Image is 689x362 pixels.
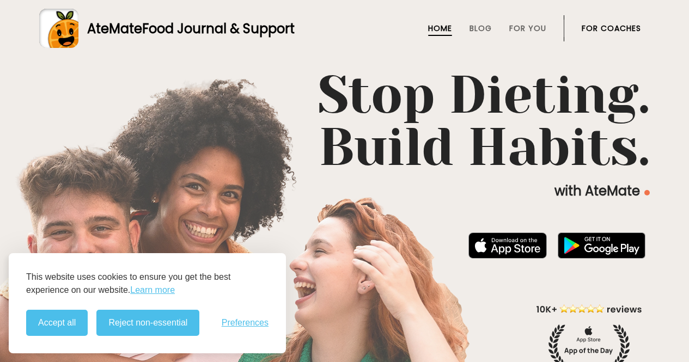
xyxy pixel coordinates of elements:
a: Learn more [130,284,175,297]
div: AteMate [78,19,295,38]
img: badge-download-google.png [558,232,645,259]
button: Toggle preferences [222,318,269,328]
button: Accept all cookies [26,310,88,336]
img: badge-download-apple.svg [468,232,547,259]
p: with AteMate [39,182,650,200]
a: Home [428,24,452,33]
span: Food Journal & Support [142,20,295,38]
a: For You [509,24,546,33]
a: AteMateFood Journal & Support [39,9,650,48]
a: Blog [470,24,492,33]
h1: Stop Dieting. Build Habits. [39,69,650,174]
p: This website uses cookies to ensure you get the best experience on our website. [26,271,269,297]
span: Preferences [222,318,269,328]
button: Reject non-essential [96,310,199,336]
a: For Coaches [582,24,641,33]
